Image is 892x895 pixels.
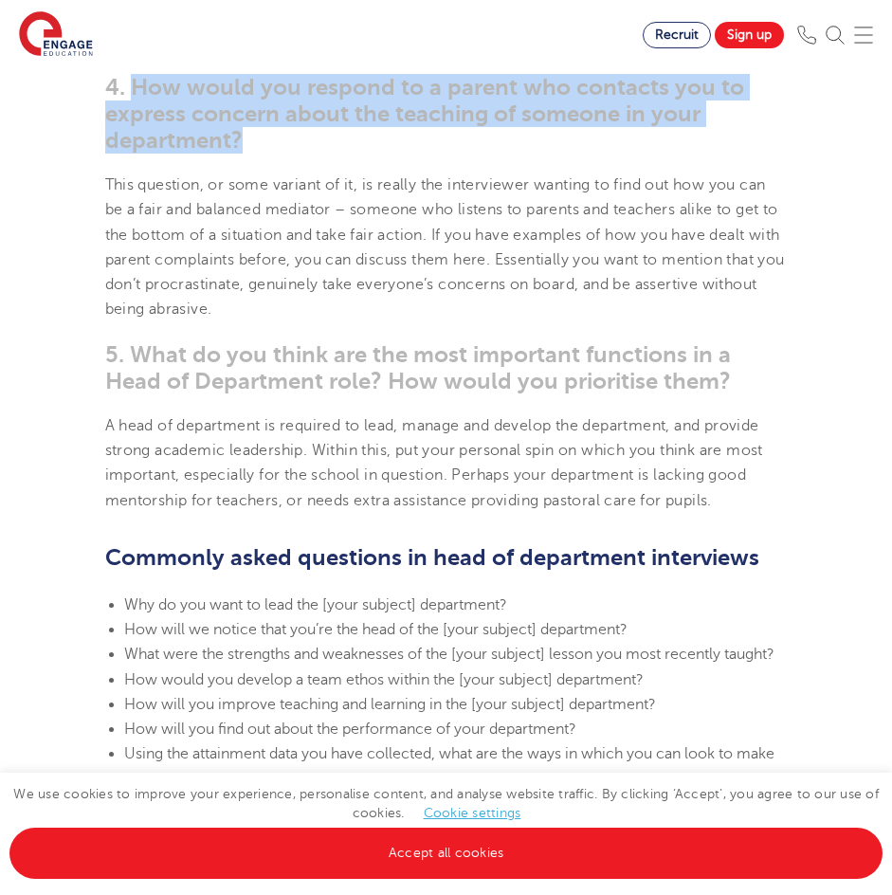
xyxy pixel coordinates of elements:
[643,22,711,48] a: Recruit
[124,721,576,738] span: How will you find out about the performance of your department?
[124,596,507,613] span: Why do you want to lead the [your subject] department?
[124,745,774,787] span: Using the attainment data you have collected, what are the ways in which you can look to make cha...
[124,646,774,663] span: What were the strengths and weaknesses of the [your subject] lesson you most recently taught?
[105,541,788,574] h2: Commonly asked questions in head of department interviews
[124,671,644,688] span: How would you develop a team ethos within the [your subject] department?
[105,341,731,394] span: 5. What do you think are the most important functions in a Head of Department role? How would you...
[826,26,845,45] img: Search
[797,26,816,45] img: Phone
[124,621,628,638] span: How will we notice that you’re the head of the [your subject] department?
[9,787,883,860] span: We use cookies to improve your experience, personalise content, and analyse website traffic. By c...
[9,828,883,879] a: Accept all cookies
[105,417,763,509] span: A head of department is required to lead, manage and develop the department, and provide strong a...
[655,27,699,42] span: Recruit
[424,806,521,820] a: Cookie settings
[124,696,656,713] span: How will you improve teaching and learning in the [your subject] department?
[105,74,744,154] span: 4. How would you respond to a parent who contacts you to express concern about the teaching of so...
[19,11,93,59] img: Engage Education
[105,176,785,318] span: This question, or some variant of it, is really the interviewer wanting to find out how you can b...
[854,26,873,45] img: Mobile Menu
[715,22,784,48] a: Sign up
